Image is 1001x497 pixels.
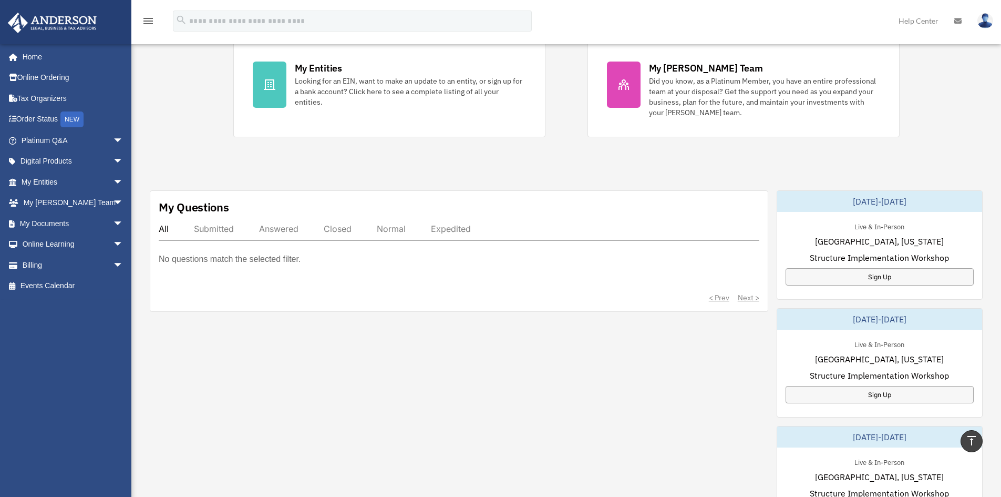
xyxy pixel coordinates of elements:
div: Closed [324,224,352,234]
a: My Entities Looking for an EIN, want to make an update to an entity, or sign up for a bank accoun... [233,42,545,137]
span: Structure Implementation Workshop [810,251,949,264]
span: [GEOGRAPHIC_DATA], [US_STATE] [815,471,944,483]
div: All [159,224,169,234]
a: Online Ordering [7,67,139,88]
i: search [176,14,187,26]
a: My Documentsarrow_drop_down [7,213,139,234]
span: arrow_drop_down [113,130,134,151]
span: arrow_drop_down [113,234,134,256]
img: User Pic [977,13,993,28]
span: arrow_drop_down [113,213,134,235]
span: Structure Implementation Workshop [810,369,949,382]
span: arrow_drop_down [113,255,134,276]
i: vertical_align_top [965,434,978,447]
div: Looking for an EIN, want to make an update to an entity, or sign up for a bank account? Click her... [295,76,526,107]
a: Order StatusNEW [7,109,139,130]
a: Online Learningarrow_drop_down [7,234,139,255]
div: My [PERSON_NAME] Team [649,62,763,75]
a: Sign Up [786,268,974,286]
div: Live & In-Person [846,338,913,349]
a: Events Calendar [7,276,139,297]
a: Sign Up [786,386,974,403]
a: Home [7,46,134,67]
span: arrow_drop_down [113,192,134,214]
div: Submitted [194,224,234,234]
a: Billingarrow_drop_down [7,255,139,276]
a: My Entitiesarrow_drop_down [7,171,139,192]
div: Normal [377,224,406,234]
a: Tax Organizers [7,88,139,109]
a: menu [142,18,154,27]
div: Live & In-Person [846,220,913,231]
div: Answered [259,224,298,234]
div: [DATE]-[DATE] [777,309,982,330]
div: [DATE]-[DATE] [777,191,982,212]
span: arrow_drop_down [113,151,134,173]
a: vertical_align_top [961,430,983,452]
div: My Entities [295,62,342,75]
a: Platinum Q&Aarrow_drop_down [7,130,139,151]
a: Digital Productsarrow_drop_down [7,151,139,172]
div: [DATE]-[DATE] [777,427,982,448]
span: [GEOGRAPHIC_DATA], [US_STATE] [815,353,944,366]
a: My [PERSON_NAME] Team Did you know, as a Platinum Member, you have an entire professional team at... [587,42,900,137]
p: No questions match the selected filter. [159,252,301,267]
div: My Questions [159,199,229,215]
div: NEW [60,111,84,127]
div: Live & In-Person [846,456,913,467]
div: Expedited [431,224,471,234]
span: [GEOGRAPHIC_DATA], [US_STATE] [815,235,944,248]
img: Anderson Advisors Platinum Portal [5,13,100,33]
span: arrow_drop_down [113,171,134,193]
div: Did you know, as a Platinum Member, you have an entire professional team at your disposal? Get th... [649,76,880,118]
i: menu [142,15,154,27]
a: My [PERSON_NAME] Teamarrow_drop_down [7,192,139,214]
